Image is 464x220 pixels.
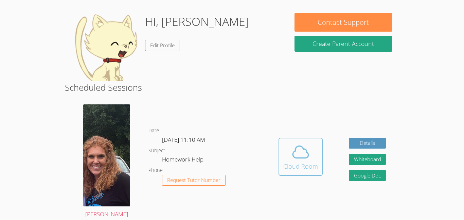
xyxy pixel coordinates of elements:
[83,104,130,206] img: avatar.png
[162,136,205,143] span: [DATE] 11:10 AM
[162,155,205,166] dd: Homework Help
[279,138,323,176] button: Cloud Room
[349,154,386,165] button: Whiteboard
[65,81,399,94] h2: Scheduled Sessions
[283,162,318,171] div: Cloud Room
[83,104,130,219] a: [PERSON_NAME]
[349,170,386,181] a: Google Doc
[145,40,180,51] a: Edit Profile
[72,13,140,81] img: default.png
[349,138,386,149] a: Details
[295,36,392,52] button: Create Parent Account
[148,166,163,175] dt: Phone
[145,13,249,30] h1: Hi, [PERSON_NAME]
[148,147,165,155] dt: Subject
[295,13,392,32] button: Contact Support
[167,177,220,183] span: Request Tutor Number
[162,175,226,186] button: Request Tutor Number
[148,126,159,135] dt: Date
